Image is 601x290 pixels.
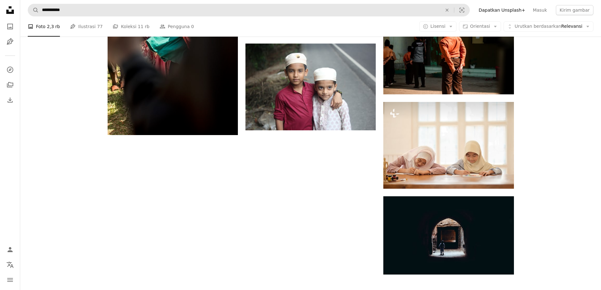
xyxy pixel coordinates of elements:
button: Urutkan berdasarkanRelevansi [504,21,593,32]
button: Orientasi [459,21,501,32]
a: balita berdiri di dalam ruangan [383,233,514,238]
button: Pencarian visual [454,4,469,16]
span: Relevansi [515,23,582,30]
img: Pria dengan kemeja lengan panjang oranye dan celana coklat berdiri di dekat orang-orang yang berj... [383,8,514,94]
form: Temuka visual di seluruh situs [28,4,470,16]
a: Gadis siswa Muslim Asia muda di kelas. [383,142,514,148]
span: Urutkan berdasarkan [515,24,561,29]
span: 0 [191,23,194,30]
a: Riwayat Pengunduhan [4,94,16,106]
a: Dapatkan Unsplash+ [475,5,529,15]
button: Pencarian di Unsplash [28,4,39,16]
a: Pria dengan kemeja lengan panjang oranye dan celana coklat berdiri di dekat orang-orang yang berj... [383,48,514,54]
a: Beranda — Unsplash [4,4,16,18]
a: Ilustrasi [4,35,16,48]
button: Hapus [440,4,454,16]
a: Beberapa anak berpose di depan kamera [245,84,376,90]
span: 11 rb [138,23,150,30]
img: Beberapa anak berpose di depan kamera [245,44,376,130]
a: Masuk/Daftar [4,243,16,256]
a: Pengguna 0 [160,16,194,37]
a: sekelompok wanita berdiri bersebelahan [108,34,238,40]
span: Lisensi [430,24,445,29]
button: Bahasa [4,258,16,271]
span: 77 [97,23,103,30]
a: Koleksi [4,79,16,91]
a: Jelajahi [4,63,16,76]
img: balita berdiri di dalam ruangan [383,196,514,275]
button: Menu [4,274,16,286]
a: Koleksi 11 rb [113,16,149,37]
a: Foto [4,20,16,33]
a: Ilustrasi 77 [70,16,103,37]
a: Masuk [529,5,551,15]
button: Lisensi [419,21,457,32]
button: Kirim gambar [556,5,593,15]
img: Gadis siswa Muslim Asia muda di kelas. [383,102,514,189]
span: Orientasi [470,24,490,29]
